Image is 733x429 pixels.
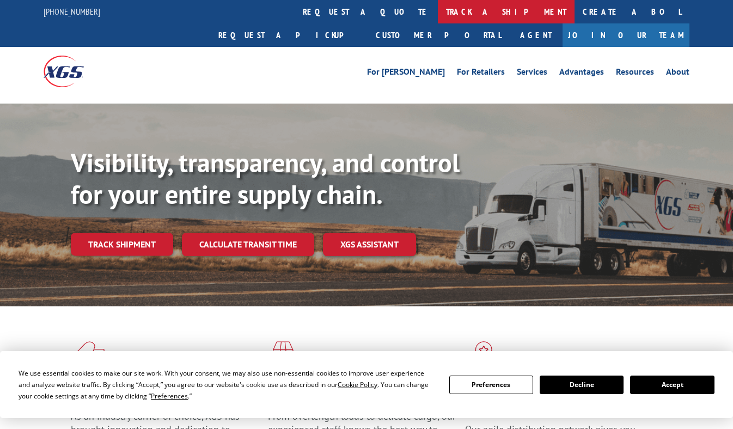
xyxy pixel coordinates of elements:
img: xgs-icon-total-supply-chain-intelligence-red [71,341,105,370]
a: [PHONE_NUMBER] [44,6,100,17]
a: Resources [616,68,654,80]
div: We use essential cookies to make our site work. With your consent, we may also use non-essential ... [19,367,436,402]
a: Services [517,68,547,80]
a: Calculate transit time [182,233,314,256]
a: Customer Portal [368,23,509,47]
a: Advantages [559,68,604,80]
button: Accept [630,376,714,394]
a: Track shipment [71,233,173,256]
a: About [666,68,689,80]
span: Cookie Policy [338,380,377,389]
button: Decline [540,376,624,394]
b: Visibility, transparency, and control for your entire supply chain. [71,146,460,211]
a: For Retailers [457,68,505,80]
a: For [PERSON_NAME] [367,68,445,80]
button: Preferences [449,376,533,394]
a: Request a pickup [210,23,368,47]
a: XGS ASSISTANT [323,233,416,256]
a: Join Our Team [563,23,689,47]
a: Agent [509,23,563,47]
img: xgs-icon-focused-on-flooring-red [268,341,294,370]
img: xgs-icon-flagship-distribution-model-red [465,341,503,370]
span: Preferences [151,391,188,401]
